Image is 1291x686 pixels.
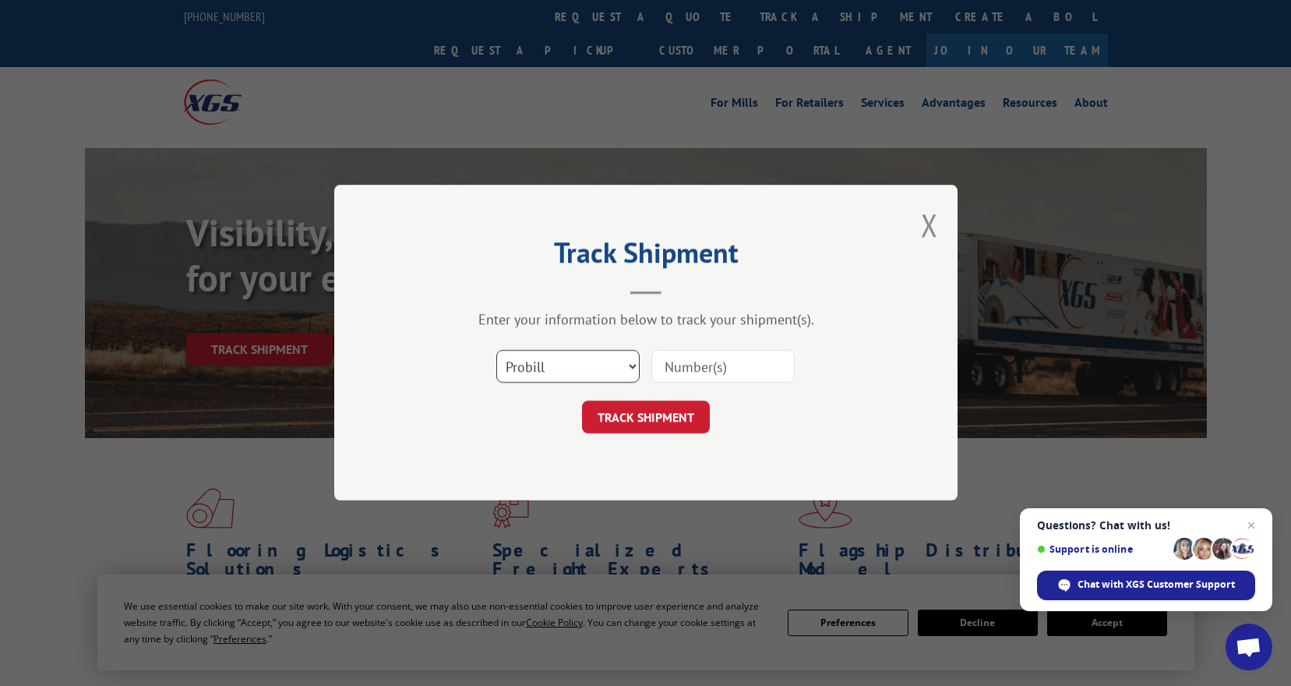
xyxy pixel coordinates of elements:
div: Open chat [1226,624,1272,670]
button: Close modal [921,204,938,246]
div: Enter your information below to track your shipment(s). [412,311,880,329]
input: Number(s) [651,351,795,384]
span: Close chat [1242,516,1261,535]
span: Questions? Chat with us! [1037,519,1255,532]
div: Chat with XGS Customer Support [1037,571,1255,600]
h2: Track Shipment [412,242,880,271]
span: Support is online [1037,543,1168,555]
span: Chat with XGS Customer Support [1078,578,1235,592]
button: TRACK SHIPMENT [582,401,710,434]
